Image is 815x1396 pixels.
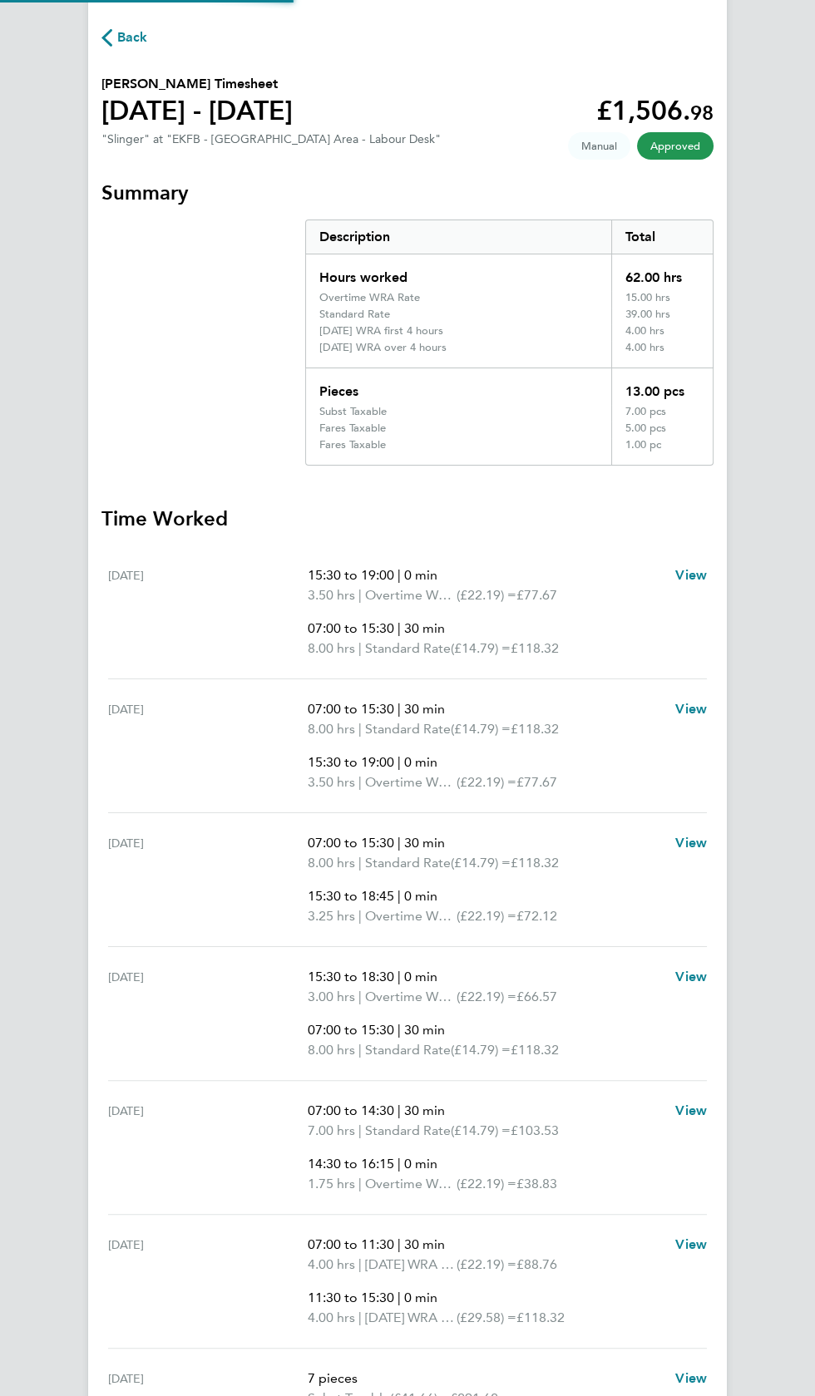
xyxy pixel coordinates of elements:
[611,405,713,422] div: 7.00 pcs
[358,1122,362,1138] span: |
[457,587,516,603] span: (£22.19) =
[308,1022,394,1038] span: 07:00 to 15:30
[398,754,401,770] span: |
[365,906,457,926] span: Overtime WRA Rate
[358,1256,362,1272] span: |
[365,853,451,873] span: Standard Rate
[451,721,511,737] span: (£14.79) =
[675,1236,707,1252] span: View
[108,565,308,659] div: [DATE]
[308,721,355,737] span: 8.00 hrs
[358,855,362,871] span: |
[398,888,401,904] span: |
[611,254,713,291] div: 62.00 hrs
[365,719,451,739] span: Standard Rate
[398,620,401,636] span: |
[516,1310,565,1325] span: £118.32
[611,341,713,367] div: 4.00 hrs
[365,585,457,605] span: Overtime WRA Rate
[308,989,355,1004] span: 3.00 hrs
[611,291,713,308] div: 15.00 hrs
[319,341,447,354] div: [DATE] WRA over 4 hours
[308,1176,355,1191] span: 1.75 hrs
[358,1042,362,1058] span: |
[358,640,362,656] span: |
[568,132,630,160] span: This timesheet was manually created.
[451,1042,511,1058] span: (£14.79) =
[308,1042,355,1058] span: 8.00 hrs
[308,774,355,790] span: 3.50 hrs
[308,1369,662,1389] p: 7 pieces
[308,701,394,717] span: 07:00 to 15:30
[308,1102,394,1118] span: 07:00 to 14:30
[101,506,714,532] h3: Time Worked
[690,101,714,125] span: 98
[305,220,714,466] div: Summary
[358,1310,362,1325] span: |
[398,835,401,851] span: |
[675,967,707,987] a: View
[108,699,308,792] div: [DATE]
[675,567,707,583] span: View
[319,405,387,418] div: Subst Taxable
[117,27,148,47] span: Back
[365,987,457,1007] span: Overtime WRA Rate
[101,132,441,146] div: "Slinger" at "EKFB - [GEOGRAPHIC_DATA] Area - Labour Desk"
[308,835,394,851] span: 07:00 to 15:30
[358,587,362,603] span: |
[404,1290,437,1305] span: 0 min
[516,908,557,924] span: £72.12
[398,1236,401,1252] span: |
[404,701,445,717] span: 30 min
[358,1176,362,1191] span: |
[398,701,401,717] span: |
[308,640,355,656] span: 8.00 hrs
[365,772,457,792] span: Overtime WRA Rate
[398,567,401,583] span: |
[308,1290,394,1305] span: 11:30 to 15:30
[308,908,355,924] span: 3.25 hrs
[404,888,437,904] span: 0 min
[404,969,437,984] span: 0 min
[101,180,714,206] h3: Summary
[457,908,516,924] span: (£22.19) =
[457,1176,516,1191] span: (£22.19) =
[611,324,713,341] div: 4.00 hrs
[398,969,401,984] span: |
[511,855,559,871] span: £118.32
[516,774,557,790] span: £77.67
[306,220,611,254] div: Description
[404,754,437,770] span: 0 min
[457,1256,516,1272] span: (£22.19) =
[358,774,362,790] span: |
[404,620,445,636] span: 30 min
[675,1101,707,1121] a: View
[101,94,293,127] h1: [DATE] - [DATE]
[108,1101,308,1194] div: [DATE]
[675,833,707,853] a: View
[365,1255,457,1275] span: [DATE] WRA first 4 hours
[457,1310,516,1325] span: (£29.58) =
[511,640,559,656] span: £118.32
[457,774,516,790] span: (£22.19) =
[398,1290,401,1305] span: |
[516,587,557,603] span: £77.67
[404,1156,437,1172] span: 0 min
[308,1122,355,1138] span: 7.00 hrs
[365,1174,457,1194] span: Overtime WRA Rate
[675,1102,707,1118] span: View
[319,422,386,435] div: Fares Taxable
[404,1102,445,1118] span: 30 min
[365,1308,457,1328] span: [DATE] WRA over 4 hours
[398,1022,401,1038] span: |
[451,640,511,656] span: (£14.79) =
[637,132,714,160] span: This timesheet has been approved.
[596,95,714,126] app-decimal: £1,506.
[319,291,420,304] div: Overtime WRA Rate
[319,324,443,338] div: [DATE] WRA first 4 hours
[675,835,707,851] span: View
[511,721,559,737] span: £118.32
[308,587,355,603] span: 3.50 hrs
[404,1236,445,1252] span: 30 min
[611,422,713,438] div: 5.00 pcs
